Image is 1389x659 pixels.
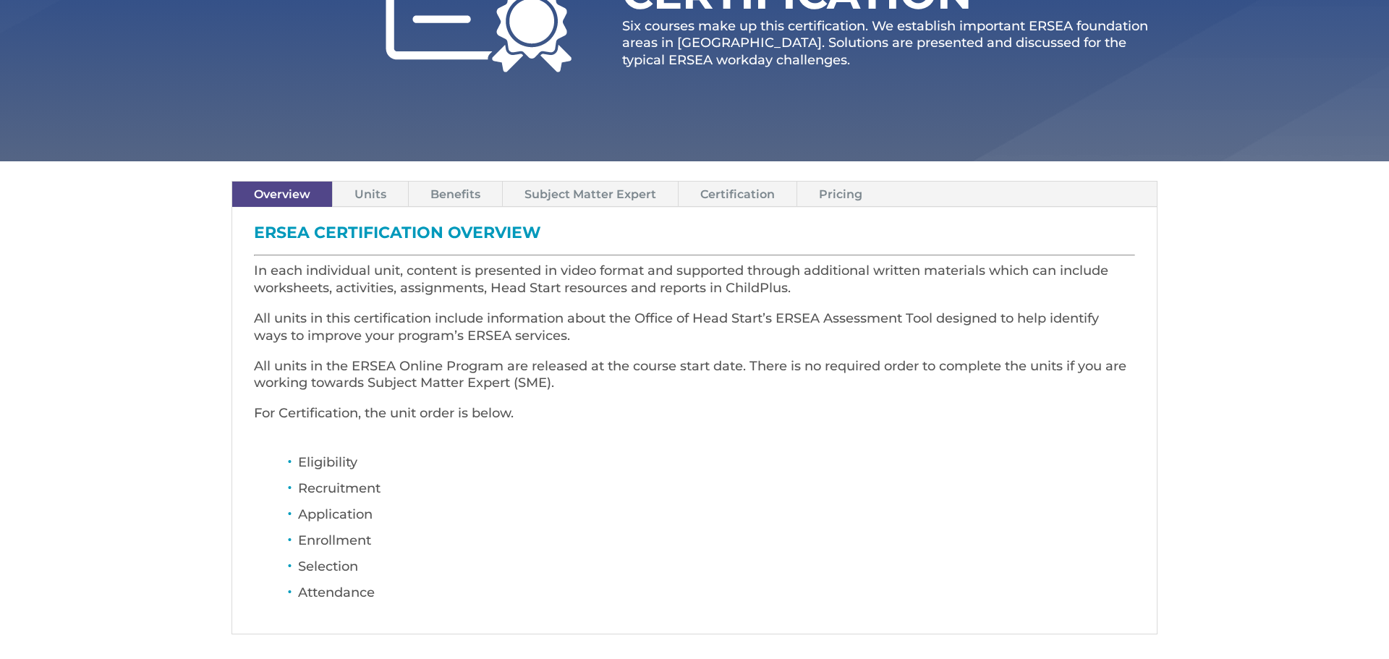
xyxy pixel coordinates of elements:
h3: ERSEA Certification Overview [254,225,1135,248]
span: Attendance [298,584,375,600]
span: All units in the ERSEA Online Program are released at the course start date. There is no required... [254,358,1126,391]
span: For Certification, the unit order is below. [254,405,514,421]
span: Selection [298,558,358,574]
a: Certification [679,182,797,207]
p: All units in this certification include information about the Office of Head Start’s ERSEA Assess... [254,310,1135,358]
a: Benefits [409,182,502,207]
span: Eligibility [298,454,357,470]
span: Application [298,506,373,522]
a: Units [333,182,408,207]
p: Six courses make up this certification. We establish important ERSEA foundation areas in [GEOGRAP... [622,18,1157,69]
a: Pricing [797,182,884,207]
span: Recruitment [298,480,381,496]
span: In each individual unit, content is presented in video format and supported through additional wr... [254,263,1108,296]
a: Overview [232,182,332,207]
span: Enrollment [298,532,371,548]
a: Subject Matter Expert [503,182,678,207]
iframe: Chat Widget [1152,503,1389,659]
